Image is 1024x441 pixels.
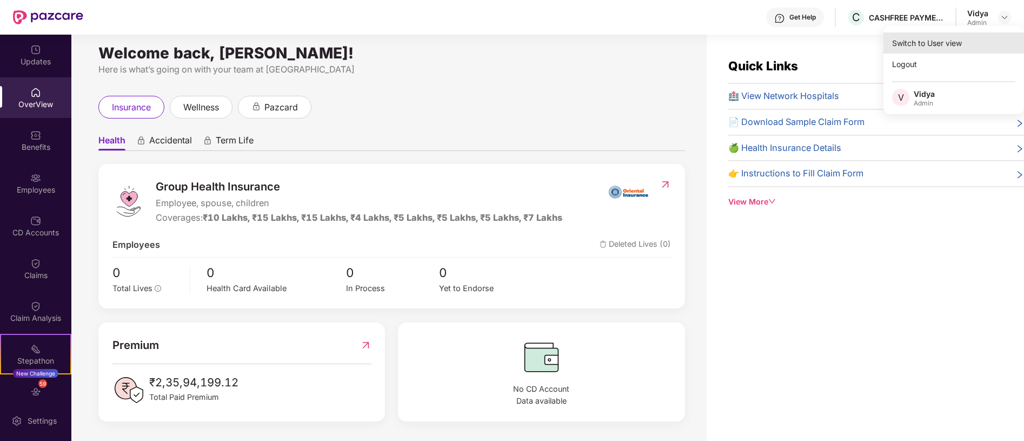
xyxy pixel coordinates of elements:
span: pazcard [264,101,298,114]
img: svg+xml;base64,PHN2ZyBpZD0iQ0RfQWNjb3VudHMiIGRhdGEtbmFtZT0iQ0QgQWNjb3VudHMiIHhtbG5zPSJodHRwOi8vd3... [30,215,41,226]
span: C [852,11,860,24]
img: insurerIcon [608,178,649,205]
span: Quick Links [728,58,798,73]
span: Employee, spouse, children [156,196,562,210]
img: deleteIcon [600,241,607,248]
span: Deleted Lives (0) [600,238,671,252]
div: Coverages: [156,211,562,225]
img: RedirectIcon [660,179,671,190]
span: V [898,91,904,104]
img: svg+xml;base64,PHN2ZyBpZD0iRW1wbG95ZWVzIiB4bWxucz0iaHR0cDovL3d3dy53My5vcmcvMjAwMC9zdmciIHdpZHRoPS... [30,173,41,183]
div: Admin [967,18,988,27]
div: Health Card Available [207,282,346,295]
span: 📄 Download Sample Claim Form [728,115,865,129]
div: Welcome back, [PERSON_NAME]! [98,49,685,57]
span: Term Life [216,135,254,150]
span: 0 [207,263,346,282]
img: svg+xml;base64,PHN2ZyBpZD0iU2V0dGluZy0yMHgyMCIgeG1sbnM9Imh0dHA6Ly93d3cudzMub3JnLzIwMDAvc3ZnIiB3aW... [11,416,22,426]
img: svg+xml;base64,PHN2ZyBpZD0iRW5kb3JzZW1lbnRzIiB4bWxucz0iaHR0cDovL3d3dy53My5vcmcvMjAwMC9zdmciIHdpZH... [30,386,41,397]
img: svg+xml;base64,PHN2ZyBpZD0iQ2xhaW0iIHhtbG5zPSJodHRwOi8vd3d3LnczLm9yZy8yMDAwL3N2ZyIgd2lkdGg9IjIwIi... [30,258,41,269]
div: animation [251,102,261,111]
span: 🍏 Health Insurance Details [728,141,841,155]
img: svg+xml;base64,PHN2ZyBpZD0iVXBkYXRlZCIgeG1sbnM9Imh0dHA6Ly93d3cudzMub3JnLzIwMDAvc3ZnIiB3aWR0aD0iMj... [30,44,41,55]
span: 0 [439,263,532,282]
span: 0 [112,263,182,282]
span: Total Paid Premium [149,391,238,403]
img: svg+xml;base64,PHN2ZyBpZD0iSG9tZSIgeG1sbnM9Imh0dHA6Ly93d3cudzMub3JnLzIwMDAvc3ZnIiB3aWR0aD0iMjAiIG... [30,87,41,98]
img: svg+xml;base64,PHN2ZyBpZD0iSGVscC0zMngzMiIgeG1sbnM9Imh0dHA6Ly93d3cudzMub3JnLzIwMDAvc3ZnIiB3aWR0aD... [774,13,785,24]
div: Settings [24,416,60,426]
img: svg+xml;base64,PHN2ZyBpZD0iRHJvcGRvd24tMzJ4MzIiIHhtbG5zPSJodHRwOi8vd3d3LnczLm9yZy8yMDAwL3N2ZyIgd2... [1000,13,1009,22]
div: 59 [38,379,47,388]
img: New Pazcare Logo [13,10,83,24]
span: info-circle [155,285,161,292]
div: Logout [883,54,1024,75]
span: Total Lives [112,284,152,293]
span: down [768,198,776,205]
div: In Process [346,282,439,295]
span: Group Health Insurance [156,178,562,195]
span: 0 [346,263,439,282]
div: Here is what’s going on with your team at [GEOGRAPHIC_DATA] [98,63,685,76]
span: Health [98,135,125,150]
div: Switch to User view [883,32,1024,54]
div: CASHFREE PAYMENTS INDIA PVT. LTD. [869,12,945,23]
div: View More [728,196,1024,208]
img: svg+xml;base64,PHN2ZyBpZD0iQ2xhaW0iIHhtbG5zPSJodHRwOi8vd3d3LnczLm9yZy8yMDAwL3N2ZyIgd2lkdGg9IjIwIi... [30,301,41,312]
div: Yet to Endorse [439,282,532,295]
span: right [1015,117,1024,129]
div: New Challenge [13,369,58,378]
img: RedirectIcon [360,337,371,354]
img: logo [112,185,145,218]
div: Vidya [914,89,935,99]
div: Admin [914,99,935,108]
div: animation [203,136,212,146]
span: wellness [183,101,219,114]
span: right [1015,143,1024,155]
div: Get Help [789,13,816,22]
img: CDBalanceIcon [412,337,671,378]
span: right [1015,169,1024,181]
span: 👉 Instructions to Fill Claim Form [728,167,863,181]
span: ₹10 Lakhs, ₹15 Lakhs, ₹15 Lakhs, ₹4 Lakhs, ₹5 Lakhs, ₹5 Lakhs, ₹5 Lakhs, ₹7 Lakhs [203,212,562,223]
div: Stepathon [1,356,70,366]
span: ₹2,35,94,199.12 [149,374,238,391]
span: No CD Account Data available [412,383,671,407]
span: insurance [112,101,151,114]
div: animation [136,136,146,146]
img: svg+xml;base64,PHN2ZyB4bWxucz0iaHR0cDovL3d3dy53My5vcmcvMjAwMC9zdmciIHdpZHRoPSIyMSIgaGVpZ2h0PSIyMC... [30,344,41,354]
span: Employees [112,238,160,252]
span: Accidental [149,135,192,150]
div: Vidya [967,8,988,18]
span: 🏥 View Network Hospitals [728,89,839,103]
img: svg+xml;base64,PHN2ZyBpZD0iQmVuZWZpdHMiIHhtbG5zPSJodHRwOi8vd3d3LnczLm9yZy8yMDAwL3N2ZyIgd2lkdGg9Ij... [30,130,41,141]
img: PaidPremiumIcon [112,374,145,406]
span: Premium [112,337,159,354]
